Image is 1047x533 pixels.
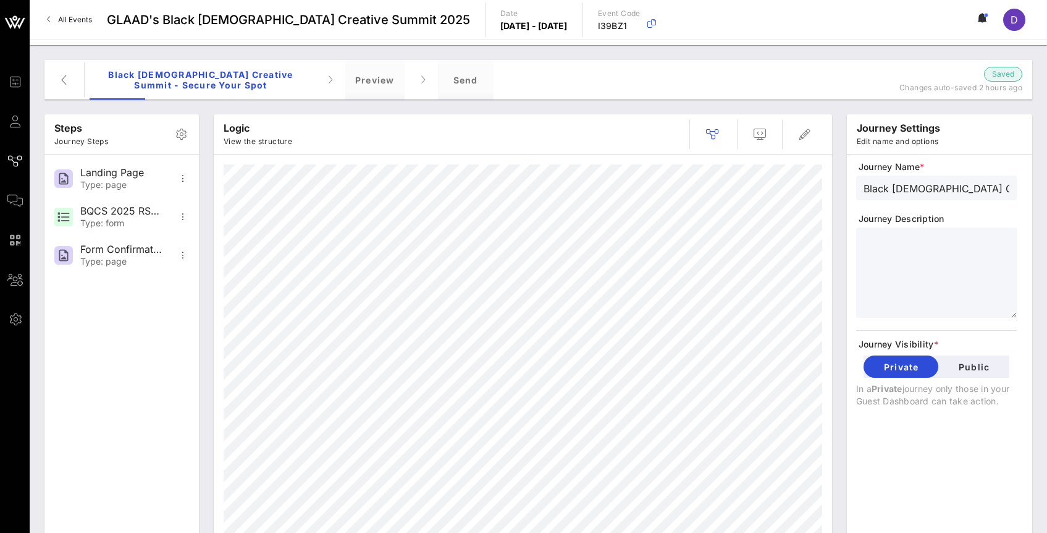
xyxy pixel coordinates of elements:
[857,121,940,135] p: journey settings
[859,213,1017,225] span: Journey Description
[868,82,1022,94] p: Changes auto-saved 2 hours ago
[872,383,902,394] span: Private
[80,218,162,229] div: Type: form
[80,180,162,190] div: Type: page
[856,383,1017,407] p: In a journey only those in your Guest Dashboard can take action.
[598,7,641,20] p: Event Code
[500,20,568,32] p: [DATE] - [DATE]
[80,167,162,179] div: Landing Page
[107,11,470,29] span: GLAAD's Black [DEMOGRAPHIC_DATA] Creative Summit 2025
[864,356,938,378] button: Private
[345,60,405,100] div: Preview
[224,121,292,135] p: Logic
[873,362,928,372] span: Private
[54,135,108,148] p: Journey Steps
[40,10,99,30] a: All Events
[58,15,92,24] span: All Events
[224,135,292,148] p: View the structure
[859,338,1017,351] span: Journey Visibility
[80,244,162,255] div: Form Confirmation
[598,20,641,32] p: I39BZ1
[992,68,1014,80] span: Saved
[859,161,1017,173] span: Journey Name
[1011,14,1018,26] span: D
[54,121,108,135] p: Steps
[90,60,312,100] div: Black [DEMOGRAPHIC_DATA] Creative Summit - Secure your Spot
[938,356,1009,378] button: Public
[948,362,999,372] span: Public
[857,135,940,148] p: Edit name and options
[500,7,568,20] p: Date
[80,257,162,267] div: Type: page
[438,60,494,100] div: Send
[1003,9,1025,31] div: D
[80,205,162,217] div: BQCS 2025 RSVP FORM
